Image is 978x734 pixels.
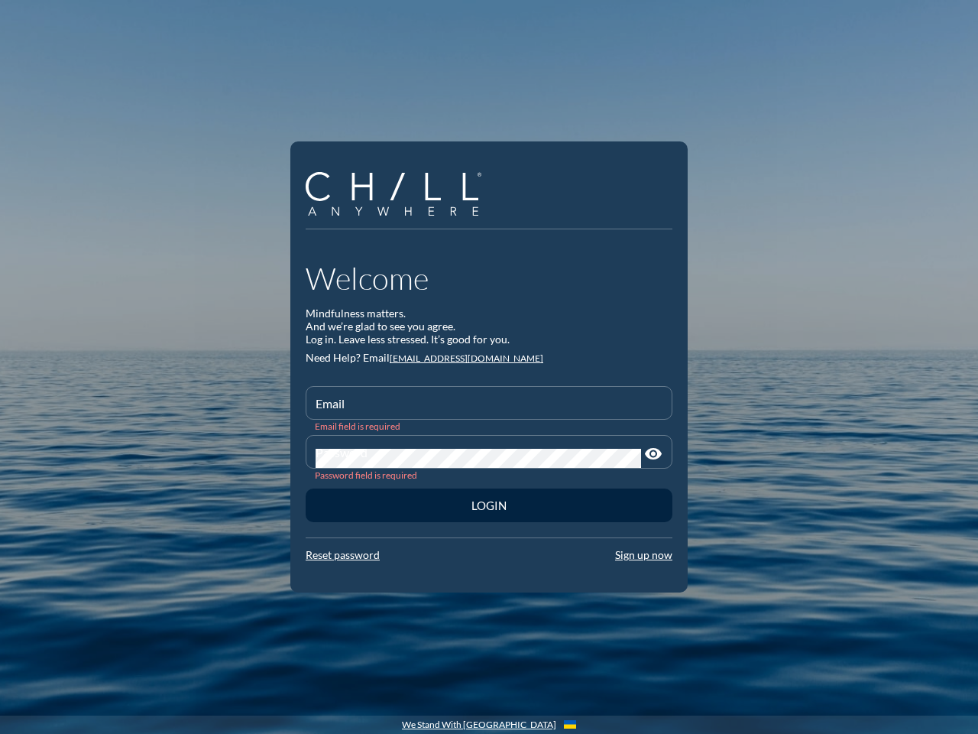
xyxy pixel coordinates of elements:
[615,548,672,561] a: Sign up now
[306,307,672,346] div: Mindfulness matters. And we’re glad to see you agree. Log in. Leave less stressed. It’s good for ...
[316,400,662,419] input: Email
[316,449,641,468] input: Password
[390,352,543,364] a: [EMAIL_ADDRESS][DOMAIN_NAME]
[644,445,662,463] i: visibility
[315,421,663,432] div: Email field is required
[332,499,646,512] div: Login
[306,260,672,297] h1: Welcome
[564,720,576,729] img: Flag_of_Ukraine.1aeecd60.svg
[306,489,672,522] button: Login
[306,172,493,218] a: Company Logo
[315,469,663,481] div: Password field is required
[306,172,481,216] img: Company Logo
[306,548,380,561] a: Reset password
[306,351,390,364] span: Need Help? Email
[402,719,556,730] a: We Stand With [GEOGRAPHIC_DATA]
